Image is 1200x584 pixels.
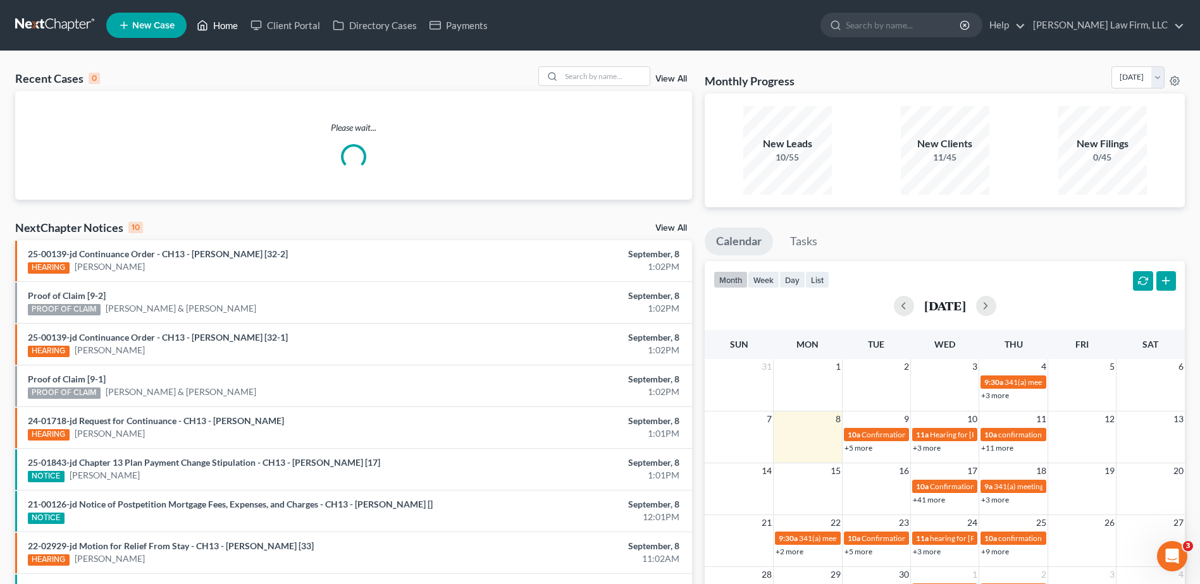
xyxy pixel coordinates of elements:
[75,552,145,565] a: [PERSON_NAME]
[28,262,70,274] div: HEARING
[760,515,773,530] span: 21
[190,14,244,37] a: Home
[998,533,1141,543] span: confirmation hearing for [PERSON_NAME]
[471,302,679,315] div: 1:02PM
[132,21,175,30] span: New Case
[1005,339,1023,350] span: Thu
[28,457,380,468] a: 25-01843-jd Chapter 13 Plan Payment Change Stipulation - CH13 - [PERSON_NAME] [17]
[1142,339,1158,350] span: Sat
[971,567,979,582] span: 1
[15,121,692,134] p: Please wait...
[1058,151,1147,164] div: 0/45
[471,552,679,565] div: 11:02AM
[128,222,143,233] div: 10
[1075,339,1089,350] span: Fri
[984,533,997,543] span: 10a
[966,463,979,478] span: 17
[1058,137,1147,151] div: New Filings
[28,499,433,509] a: 21-00126-jd Notice of Postpetition Mortgage Fees, Expenses, and Charges - CH13 - [PERSON_NAME] []
[1103,411,1116,427] span: 12
[829,515,842,530] span: 22
[799,533,921,543] span: 341(a) meeting for [PERSON_NAME]
[760,359,773,374] span: 31
[903,411,910,427] span: 9
[998,430,1141,439] span: confirmation hearing for [PERSON_NAME]
[916,533,929,543] span: 11a
[1103,515,1116,530] span: 26
[28,374,106,384] a: Proof of Claim [9-1]
[705,73,795,88] h3: Monthly Progress
[1103,463,1116,478] span: 19
[1157,541,1187,571] iframe: Intercom live chat
[829,567,842,582] span: 29
[471,427,679,440] div: 1:01PM
[983,14,1025,37] a: Help
[75,427,145,440] a: [PERSON_NAME]
[28,346,70,357] div: HEARING
[471,331,679,344] div: September, 8
[829,463,842,478] span: 15
[848,430,860,439] span: 10a
[1005,377,1127,387] span: 341(a) meeting for [PERSON_NAME]
[28,415,284,426] a: 24-01718-jd Request for Continuance - CH13 - [PERSON_NAME]
[901,151,989,164] div: 11/45
[966,411,979,427] span: 10
[471,415,679,427] div: September, 8
[106,302,256,315] a: [PERSON_NAME] & [PERSON_NAME]
[1040,567,1048,582] span: 2
[28,513,65,524] div: NOTICE
[244,14,326,37] a: Client Portal
[471,344,679,356] div: 1:02PM
[779,533,798,543] span: 9:30a
[561,67,650,85] input: Search by name...
[994,482,1116,491] span: 341(a) meeting for [PERSON_NAME]
[28,387,101,399] div: PROOF OF CLAIM
[1172,411,1185,427] span: 13
[913,547,941,556] a: +3 more
[868,339,884,350] span: Tue
[1177,359,1185,374] span: 6
[28,290,106,301] a: Proof of Claim [9-2]
[862,430,1005,439] span: Confirmation hearing for [PERSON_NAME]
[846,13,962,37] input: Search by name...
[981,495,1009,504] a: +3 more
[1035,463,1048,478] span: 18
[913,443,941,453] a: +3 more
[28,471,65,482] div: NOTICE
[796,339,819,350] span: Mon
[471,289,679,302] div: September, 8
[834,359,842,374] span: 1
[705,228,773,255] a: Calendar
[748,271,779,288] button: week
[844,547,872,556] a: +5 more
[714,271,748,288] button: month
[913,495,945,504] a: +41 more
[1172,515,1185,530] span: 27
[471,260,679,273] div: 1:02PM
[916,430,929,439] span: 11a
[765,411,773,427] span: 7
[981,443,1013,453] a: +11 more
[28,332,288,343] a: 25-00139-jd Continuance Order - CH13 - [PERSON_NAME] [32-1]
[934,339,955,350] span: Wed
[28,429,70,441] div: HEARING
[15,71,100,86] div: Recent Cases
[471,373,679,386] div: September, 8
[966,515,979,530] span: 24
[106,386,256,398] a: [PERSON_NAME] & [PERSON_NAME]
[898,567,910,582] span: 30
[779,271,805,288] button: day
[423,14,494,37] a: Payments
[862,533,1006,543] span: Confirmation Hearing for [PERSON_NAME]
[1172,463,1185,478] span: 20
[1183,541,1193,551] span: 3
[28,540,314,551] a: 22-02929-jd Motion for Relief From Stay - CH13 - [PERSON_NAME] [33]
[844,443,872,453] a: +5 more
[471,469,679,482] div: 1:01PM
[28,554,70,566] div: HEARING
[75,260,145,273] a: [PERSON_NAME]
[984,377,1003,387] span: 9:30a
[760,463,773,478] span: 14
[1027,14,1184,37] a: [PERSON_NAME] Law Firm, LLC
[779,228,829,255] a: Tasks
